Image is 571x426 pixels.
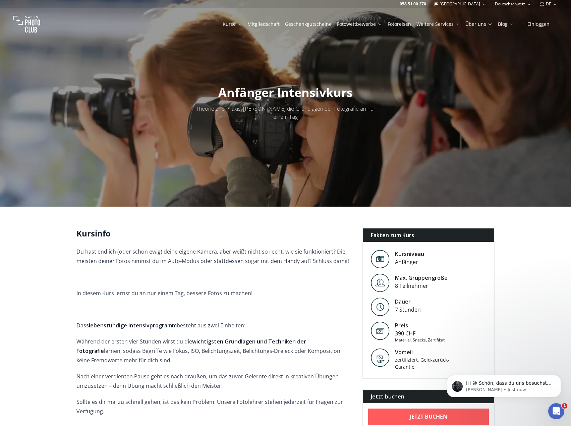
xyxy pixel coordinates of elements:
button: Über uns [463,19,495,29]
button: Einloggen [519,19,558,29]
div: Jetzt buchen [363,390,495,403]
img: Preis [371,321,390,340]
a: Über uns [465,21,493,28]
h2: Kursinfo [76,228,352,239]
img: Swiss photo club [13,11,40,38]
div: 390 CHF [395,329,445,337]
img: Level [371,274,390,292]
div: 7 Stunden [395,306,421,314]
div: Anfänger [395,258,424,266]
span: 1 [562,403,567,409]
div: Kursniveau [395,250,424,258]
div: Fakten zum Kurs [363,228,495,242]
button: Fotoreisen [385,19,414,29]
p: Nach einer verdienten Pause geht es nach draußen, um das zuvor Gelernte direkt in kreativen Übung... [76,372,352,390]
a: Mitgliedschaft [247,21,280,28]
a: Fotoreisen [388,21,411,28]
p: Das besteht aus zwei Einheiten: [76,321,352,330]
a: Kurse [223,21,242,28]
a: Geschenkgutscheine [285,21,332,28]
p: In diesem Kurs lernst du an nur einem Tag, bessere Fotos zu machen! [76,288,352,298]
div: Dauer [395,298,421,306]
iframe: Intercom notifications message [437,361,571,408]
p: Sollte es dir mal zu schnell gehen, ist das kein Problem: Unsere Fotolehrer stehen jederzeit für ... [76,397,352,416]
strong: siebenstündige Intensivprogramm [86,322,177,329]
div: 8 Teilnehmer [395,282,448,290]
p: Während der ersten vier Stunden wirst du die lernen, sodass Begriffe wie Fokus, ISO, Belichtungsz... [76,337,352,365]
button: Fotowettbewerbe [334,19,385,29]
b: Jetzt buchen [410,413,447,421]
div: Max. Gruppengröße [395,274,448,282]
img: Level [371,298,390,316]
button: Blog [495,19,517,29]
button: Mitgliedschaft [245,19,282,29]
div: Vorteil [395,348,452,356]
a: Blog [498,21,514,28]
img: Level [371,250,390,268]
div: Material, Snacks, Zertifikat [395,337,445,343]
button: Geschenkgutscheine [282,19,334,29]
div: Preis [395,321,445,329]
div: zertifiziert, Geld-zurück-Garantie [395,356,452,370]
button: Kurse [220,19,245,29]
img: Vorteil [371,348,390,367]
a: Fotowettbewerbe [337,21,382,28]
p: Du hast endlich (oder schon ewig) deine eigene Kamera, aber weißt nicht so recht, wie sie funktio... [76,247,352,266]
button: Weitere Services [414,19,463,29]
a: 058 51 00 270 [400,1,426,7]
span: Anfänger Intensivkurs [218,84,353,101]
a: Jetzt buchen [368,409,489,425]
iframe: Intercom live chat [548,403,564,419]
span: Theorie und Praxis: [PERSON_NAME] die Grundlagen der Fotografie an nur einem Tag [196,105,376,120]
a: Weitere Services [416,21,460,28]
